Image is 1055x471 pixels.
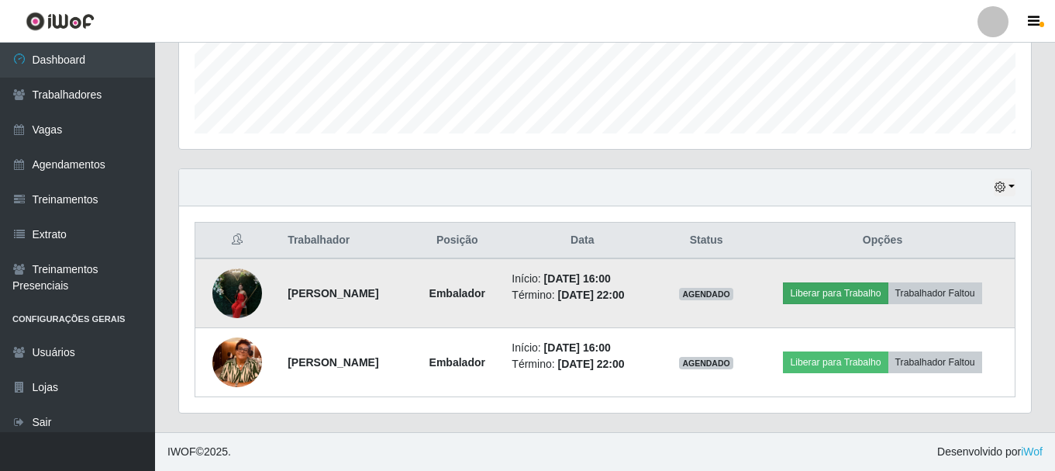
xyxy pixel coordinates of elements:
li: Início: [512,271,653,287]
th: Trabalhador [278,223,412,259]
th: Data [502,223,662,259]
button: Liberar para Trabalho [783,282,888,304]
th: Posição [412,223,502,259]
span: IWOF [167,445,196,458]
span: AGENDADO [679,288,733,300]
button: Trabalhador Faltou [888,352,982,373]
strong: [PERSON_NAME] [288,356,378,369]
img: CoreUI Logo [26,12,95,31]
li: Início: [512,340,653,356]
li: Término: [512,356,653,372]
time: [DATE] 16:00 [544,272,611,285]
li: Término: [512,287,653,303]
time: [DATE] 22:00 [557,358,624,370]
span: AGENDADO [679,357,733,369]
strong: Embalador [429,356,485,369]
strong: Embalador [429,287,485,300]
th: Opções [750,223,1015,259]
img: 1751968749933.jpeg [212,260,262,326]
button: Liberar para Trabalho [783,352,888,373]
strong: [PERSON_NAME] [288,287,378,300]
span: Desenvolvido por [937,444,1043,460]
a: iWof [1021,445,1043,458]
time: [DATE] 16:00 [544,341,611,354]
span: © 2025 . [167,444,231,460]
th: Status [662,223,750,259]
img: 1756518881096.jpeg [212,318,262,407]
time: [DATE] 22:00 [557,289,624,301]
button: Trabalhador Faltou [888,282,982,304]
